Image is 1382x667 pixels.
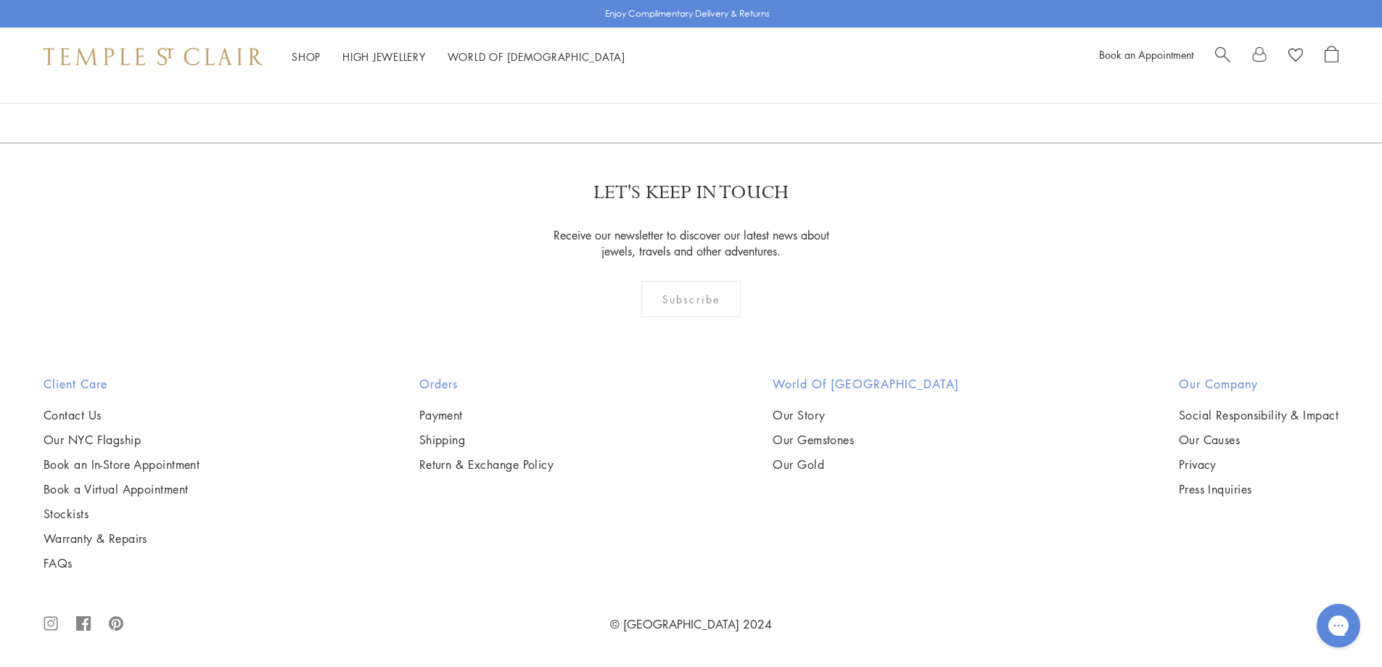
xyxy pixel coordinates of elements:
a: Shipping [419,432,554,448]
a: World of [DEMOGRAPHIC_DATA]World of [DEMOGRAPHIC_DATA] [448,49,625,64]
a: Privacy [1179,457,1338,472]
iframe: Gorgias live chat messenger [1309,599,1367,652]
a: View Wishlist [1288,46,1303,67]
a: Contact Us [44,407,200,423]
a: Book an Appointment [1099,47,1193,62]
a: Our Causes [1179,432,1338,448]
a: Our Story [773,407,959,423]
a: Payment [419,407,554,423]
a: © [GEOGRAPHIC_DATA] 2024 [610,616,772,632]
a: Warranty & Repairs [44,531,200,547]
a: Book a Virtual Appointment [44,481,200,497]
p: Receive our newsletter to discover our latest news about jewels, travels and other adventures. [544,227,838,259]
nav: Main navigation [292,48,625,66]
p: LET'S KEEP IN TOUCH [593,180,789,205]
p: Enjoy Complimentary Delivery & Returns [605,7,770,21]
div: Subscribe [641,281,741,317]
a: Return & Exchange Policy [419,457,554,472]
a: ShopShop [292,49,321,64]
a: Press Inquiries [1179,481,1338,497]
a: Social Responsibility & Impact [1179,407,1338,423]
h2: Client Care [44,375,200,393]
a: Our Gold [773,457,959,472]
h2: World of [GEOGRAPHIC_DATA] [773,375,959,393]
a: FAQs [44,555,200,571]
a: Book an In-Store Appointment [44,457,200,472]
a: Search [1215,46,1230,67]
img: Temple St. Clair [44,48,263,65]
a: High JewelleryHigh Jewellery [342,49,426,64]
a: Open Shopping Bag [1325,46,1338,67]
a: Stockists [44,506,200,522]
h2: Our Company [1179,375,1338,393]
a: Our NYC Flagship [44,432,200,448]
a: Our Gemstones [773,432,959,448]
h2: Orders [419,375,554,393]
